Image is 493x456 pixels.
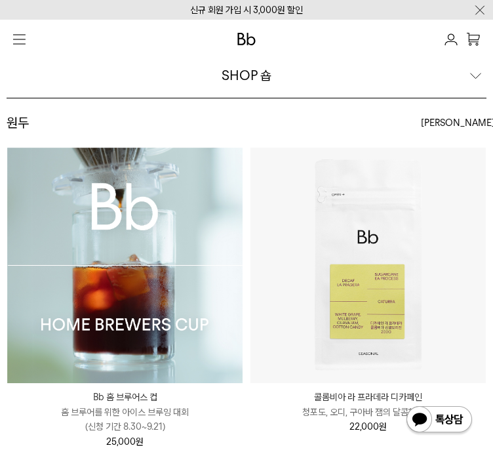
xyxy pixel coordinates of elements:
p: 콜롬비아 라 프라데라 디카페인 [250,390,486,404]
img: 카카오톡 채널 1:1 채팅 버튼 [405,405,473,436]
a: 신규 회원 가입 시 3,000원 할인 [190,5,303,15]
div: SHOP 숍 [222,66,271,85]
p: 홈 브루어를 위한 아이스 브루잉 대회 (신청 기간 8.30~9.21) [7,405,243,434]
span: 25,000 [106,436,144,447]
img: Bb 홈 브루어스 컵 [7,148,243,383]
h2: 원두 [7,114,29,132]
p: Bb 홈 브루어스 컵 [7,390,243,404]
span: 원 [379,421,387,432]
img: 로고 [237,33,256,45]
a: 콜롬비아 라 프라데라 디카페인 청포도, 오디, 구아바 잼의 달콤한 조화 [250,390,486,419]
span: 22,000 [349,421,387,432]
a: Bb 홈 브루어스 컵 홈 브루어를 위한 아이스 브루잉 대회(신청 기간 8.30~9.21) [7,390,243,434]
img: 콜롬비아 라 프라데라 디카페인 [250,148,486,383]
p: 청포도, 오디, 구아바 잼의 달콤한 조화 [250,405,486,419]
span: 원 [136,436,144,447]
